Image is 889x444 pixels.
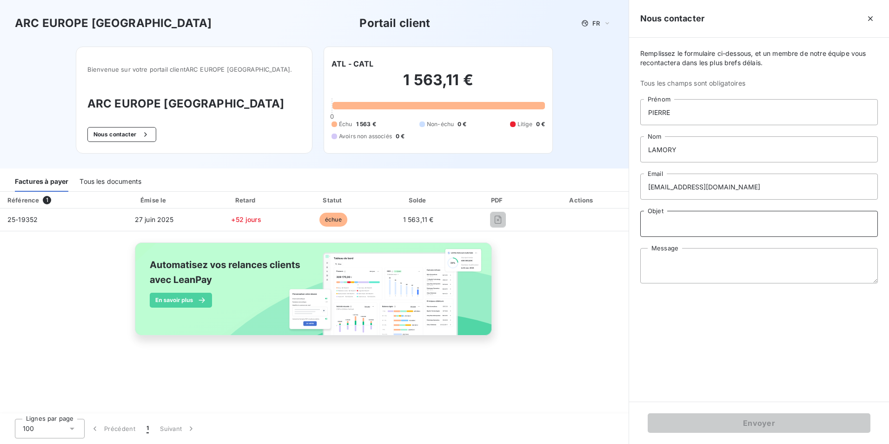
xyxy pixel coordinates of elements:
[108,195,200,205] div: Émise le
[135,215,174,223] span: 27 juin 2025
[80,172,141,192] div: Tous les documents
[43,196,51,204] span: 1
[85,419,141,438] button: Précédent
[359,15,430,32] h3: Portail client
[87,66,301,73] span: Bienvenue sur votre portail client ARC EUROPE [GEOGRAPHIC_DATA] .
[146,424,149,433] span: 1
[640,79,878,88] span: Tous les champs sont obligatoires
[126,237,502,351] img: banner
[403,215,434,223] span: 1 563,11 €
[292,195,374,205] div: Statut
[154,419,201,438] button: Suivant
[640,211,878,237] input: placeholder
[15,15,212,32] h3: ARC EUROPE [GEOGRAPHIC_DATA]
[458,120,466,128] span: 0 €
[204,195,288,205] div: Retard
[378,195,458,205] div: Solde
[396,132,405,141] span: 0 €
[332,71,545,99] h2: 1 563,11 €
[339,120,352,128] span: Échu
[339,132,392,141] span: Avoirs non associés
[332,58,374,69] h6: ATL - CATL
[23,424,34,433] span: 100
[517,120,532,128] span: Litige
[462,195,534,205] div: PDF
[15,172,68,192] div: Factures à payer
[648,413,870,433] button: Envoyer
[640,99,878,125] input: placeholder
[319,213,347,227] span: échue
[536,120,545,128] span: 0 €
[7,196,39,204] div: Référence
[87,127,156,142] button: Nous contacter
[87,95,301,112] h3: ARC EUROPE [GEOGRAPHIC_DATA]
[640,174,878,200] input: placeholder
[640,12,704,25] h5: Nous contacter
[231,215,261,223] span: +52 jours
[640,136,878,162] input: placeholder
[537,195,627,205] div: Actions
[141,419,154,438] button: 1
[330,113,334,120] span: 0
[427,120,454,128] span: Non-échu
[356,120,376,128] span: 1 563 €
[7,215,38,223] span: 25-19352
[592,20,600,27] span: FR
[640,49,878,67] span: Remplissez le formulaire ci-dessous, et un membre de notre équipe vous recontactera dans les plus...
